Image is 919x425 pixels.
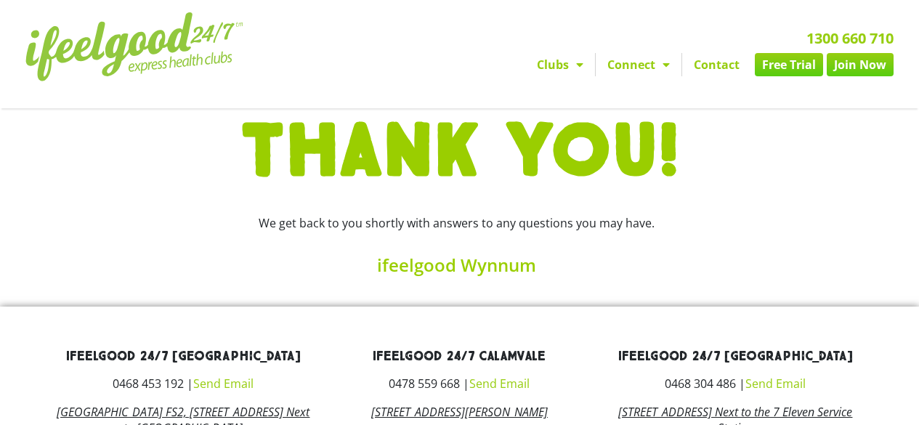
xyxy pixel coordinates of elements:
[371,404,548,420] a: [STREET_ADDRESS][PERSON_NAME]
[57,378,311,389] h3: 0468 453 192 |
[806,28,894,48] a: 1300 660 710
[755,53,823,76] a: Free Trial
[7,116,912,190] h1: THANK YOU!
[596,53,681,76] a: Connect
[469,376,530,392] a: Send Email
[193,376,254,392] a: Send Email
[191,214,722,232] p: We get back to you shortly with answers to any questions you may have.
[827,53,894,76] a: Join Now
[608,378,862,389] h3: 0468 304 486 |
[682,53,751,76] a: Contact
[373,348,546,365] a: ifeelgood 24/7 Calamvale
[66,348,301,365] a: ifeelgood 24/7 [GEOGRAPHIC_DATA]
[334,53,894,76] nav: Menu
[525,53,595,76] a: Clubs
[618,348,853,365] a: ifeelgood 24/7 [GEOGRAPHIC_DATA]
[745,376,806,392] a: Send Email
[332,378,586,389] h3: 0478 559 668 |
[191,256,722,274] h4: ifeelgood Wynnum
